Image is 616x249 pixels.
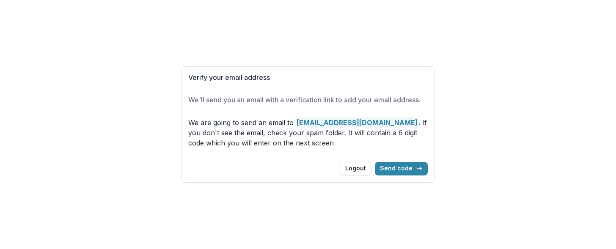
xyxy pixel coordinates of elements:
[296,118,418,128] strong: [EMAIL_ADDRESS][DOMAIN_NAME]
[188,96,428,104] h2: We'll send you an email with a verification link to add your email address.
[375,162,428,175] button: Send code
[340,162,371,175] button: Logout
[188,74,428,82] h1: Verify your email address
[188,118,428,148] p: We are going to send an email to . If you don't see the email, check your spam folder. It will co...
